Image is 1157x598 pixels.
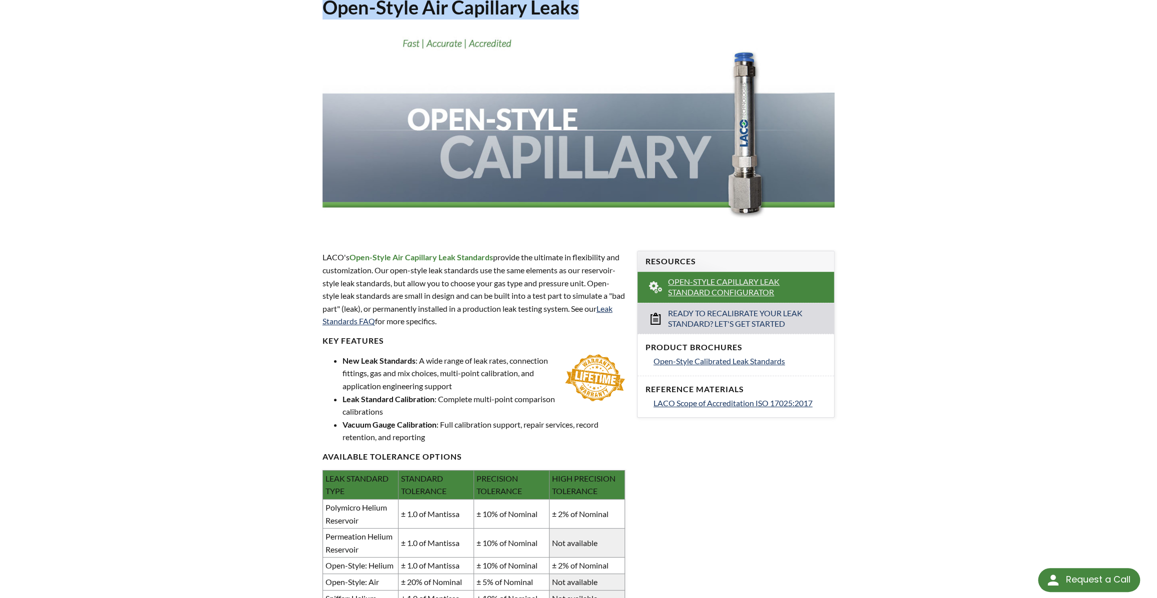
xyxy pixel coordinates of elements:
[549,574,624,590] td: Not available
[342,393,625,418] li: : Complete multi-point comparison calibrations
[322,452,625,462] h4: available Tolerance options
[645,384,826,395] h4: Reference Materials
[549,529,624,558] td: Not available
[565,354,625,402] img: Lifetime-Warranty.png
[476,474,522,496] span: PRECISION TOLERANCE
[342,418,625,444] li: : Full calibration support, repair services, record retention, and reporting
[398,558,473,574] td: ± 1.0 of Mantissa
[653,356,785,366] span: Open-Style Calibrated Leak Standards
[549,558,624,574] td: ± 2% of Nominal
[342,420,436,429] strong: Vacuum Gauge Calibration
[401,474,446,496] span: STANDARD TOLERANCE
[645,342,826,353] h4: Product Brochures
[322,27,835,232] img: Open-Style Capillary header
[322,252,349,262] span: LACO's
[653,397,826,410] a: LACO Scope of Accreditation ISO 17025:2017
[322,336,625,346] h4: key FEATURES
[322,574,398,590] td: Open-Style: Air
[398,529,473,558] td: ± 1.0 of Mantissa
[1065,568,1130,591] div: Request a Call
[473,574,549,590] td: ± 5% of Nominal
[349,252,493,262] strong: Open-Style Air Capillary Leak Standards
[325,474,388,496] span: LEAK STANDARD TYPE
[552,474,615,496] span: HIGH PRECISION TOLERANCE
[653,398,812,408] span: LACO Scope of Accreditation ISO 17025:2017
[398,499,473,528] td: ± 1.0 of Mantissa
[342,394,434,404] strong: Leak Standard Calibration
[645,256,826,267] h4: Resources
[637,272,834,303] a: Open-Style Capillary Leak Standard Configurator
[342,356,415,365] strong: New Leak Standards
[668,308,806,329] span: Ready to Recalibrate Your Leak Standard? Let's Get Started
[342,354,625,393] li: : A wide range of leak rates, connection fittings, gas and mix choices, multi-point calibration, ...
[653,355,826,368] a: Open-Style Calibrated Leak Standards
[322,499,398,528] td: Polymicro Helium Reservoir
[322,529,398,558] td: Permeation Helium Reservoir
[637,303,834,334] a: Ready to Recalibrate Your Leak Standard? Let's Get Started
[322,304,612,326] a: Leak Standards FAQ
[668,277,806,298] span: Open-Style Capillary Leak Standard Configurator
[322,558,398,574] td: Open-Style: Helium
[1045,572,1061,588] img: round button
[473,558,549,574] td: ± 10% of Nominal
[473,529,549,558] td: ± 10% of Nominal
[549,499,624,528] td: ± 2% of Nominal
[398,574,473,590] td: ± 20% of Nominal
[1038,568,1140,592] div: Request a Call
[473,499,549,528] td: ± 10% of Nominal
[322,251,625,328] p: provide the ultimate in flexibility and customization. Our open-style leak standards use the same...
